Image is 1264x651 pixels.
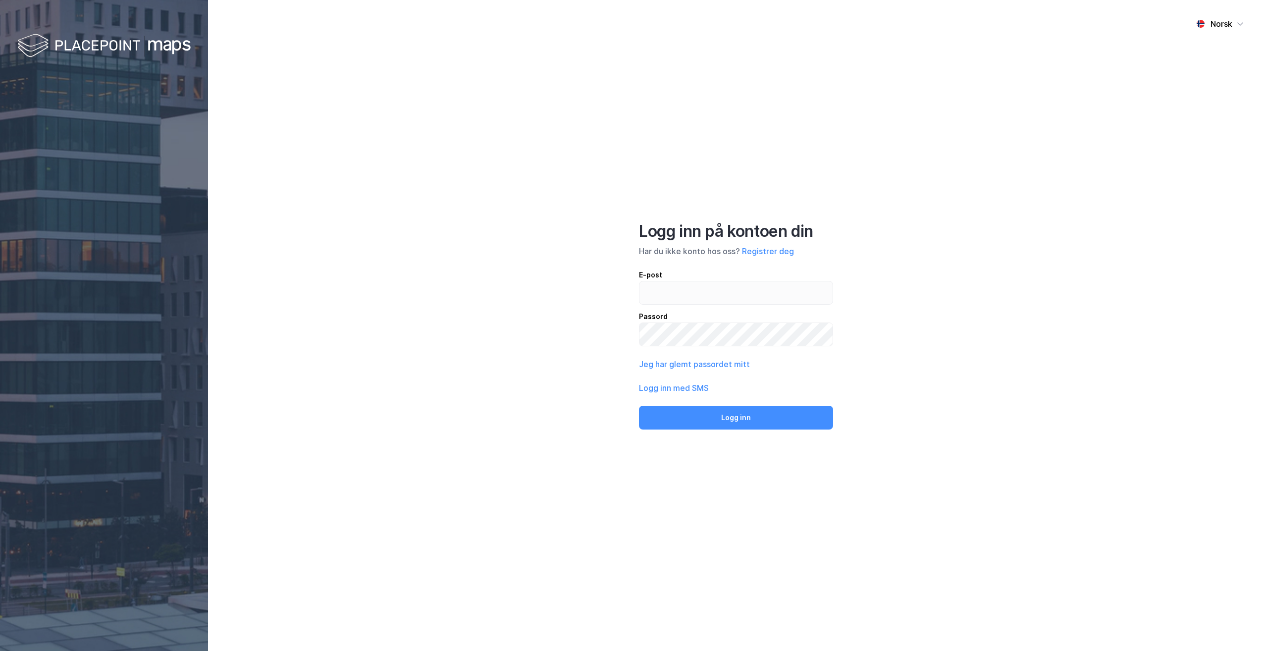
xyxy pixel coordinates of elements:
button: Logg inn med SMS [639,382,709,394]
div: Norsk [1211,18,1232,30]
div: Har du ikke konto hos oss? [639,245,833,257]
div: E-post [639,269,833,281]
img: logo-white.f07954bde2210d2a523dddb988cd2aa7.svg [17,32,191,61]
button: Logg inn [639,406,833,430]
div: Logg inn på kontoen din [639,221,833,241]
button: Registrer deg [742,245,794,257]
div: Passord [639,311,833,323]
button: Jeg har glemt passordet mitt [639,358,750,370]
